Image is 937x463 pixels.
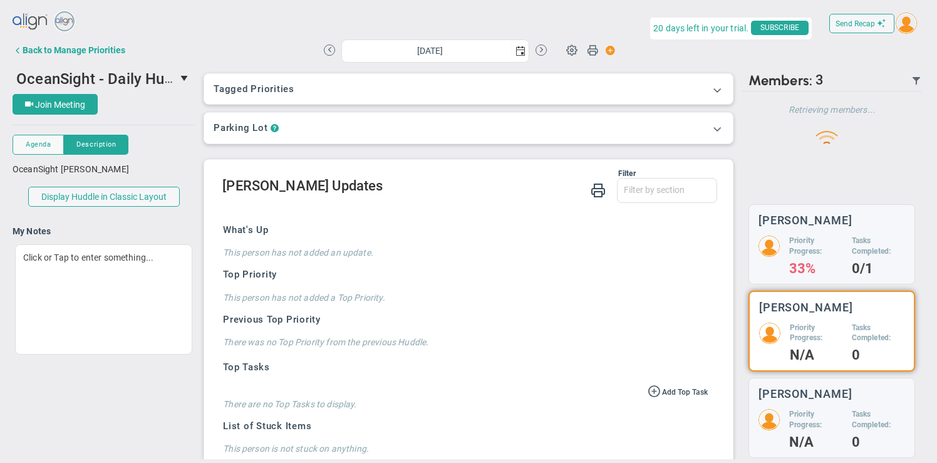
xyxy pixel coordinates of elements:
[13,226,195,237] h4: My Notes
[653,21,748,36] span: 20 days left in your trial.
[222,178,717,196] h2: [PERSON_NAME] Updates
[222,169,636,178] div: Filter
[223,443,708,454] h4: This person is not stuck on anything.
[599,42,616,59] span: Action Button
[13,9,49,34] img: align-logo.svg
[758,409,780,430] img: 204799.Person.photo
[26,139,51,150] span: Agenda
[223,292,708,303] h4: This person has not added a Top Priority.
[742,104,921,115] h4: Retrieving members...
[751,21,809,35] span: SUBSCRIBE
[587,44,598,61] span: Print Huddle
[223,247,708,258] h4: This person has not added an update.
[815,72,824,89] span: 3
[648,384,708,398] button: Add Top Task
[829,14,894,33] button: Send Recap
[836,19,875,28] span: Send Recap
[758,236,780,257] img: 204747.Person.photo
[852,350,904,361] h4: 0
[758,388,852,400] h3: [PERSON_NAME]
[618,179,717,201] input: Filter by section
[790,323,842,344] h5: Priority Progress:
[911,76,921,86] span: Filter Updated Members
[13,94,98,115] button: Join Meeting
[758,214,852,226] h3: [PERSON_NAME]
[223,224,708,237] h3: What's Up
[13,164,129,174] span: OceanSight [PERSON_NAME]
[852,409,905,430] h5: Tasks Completed:
[591,182,606,197] span: Print Huddle Member Updates
[13,38,125,63] button: Back to Manage Priorities
[223,336,708,348] h4: There was no Top Priority from the previous Huddle.
[662,388,708,397] span: Add Top Task
[789,437,842,448] h4: N/A
[35,100,85,110] span: Join Meeting
[511,40,529,62] span: select
[896,13,917,34] img: 204746.Person.photo
[790,350,842,361] h4: N/A
[759,301,853,313] h3: [PERSON_NAME]
[76,139,116,150] span: Description
[223,361,708,374] h3: Top Tasks
[64,135,128,155] button: Description
[789,236,842,257] h5: Priority Progress:
[748,72,812,89] span: Members:
[176,68,195,89] span: select
[789,409,842,430] h5: Priority Progress:
[852,323,904,344] h5: Tasks Completed:
[560,38,584,61] span: Huddle Settings
[852,236,905,257] h5: Tasks Completed:
[13,135,64,155] button: Agenda
[223,313,708,326] h3: Previous Top Priority
[15,244,192,355] div: Click or Tap to enter something...
[223,398,708,410] h4: There are no Top Tasks to display.
[852,437,905,448] h4: 0
[16,68,194,88] span: OceanSight - Daily Huddle
[28,187,180,207] button: Display Huddle in Classic Layout
[223,268,708,281] h3: Top Priority
[852,263,905,274] h4: 0/1
[759,323,780,344] img: 204800.Person.photo
[214,83,723,95] h3: Tagged Priorities
[223,420,708,433] h3: List of Stuck Items
[789,263,842,274] h4: 33%
[23,45,125,55] div: Back to Manage Priorities
[214,122,267,134] h3: Parking Lot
